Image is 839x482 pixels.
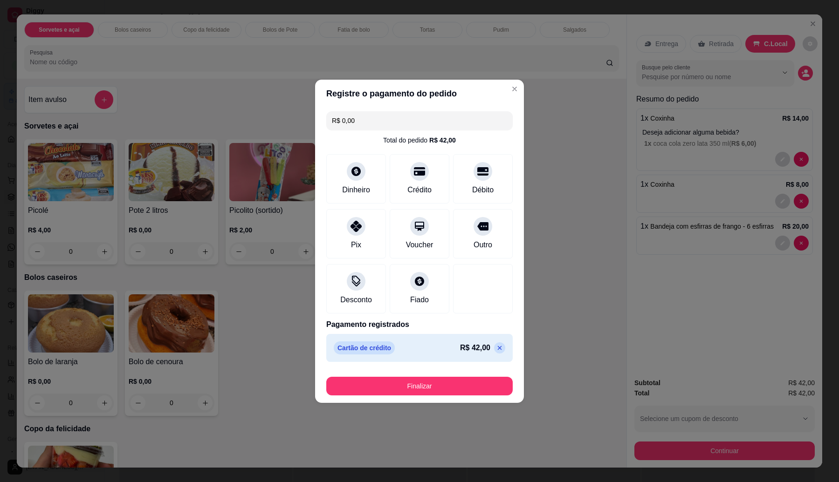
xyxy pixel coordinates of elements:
[326,377,513,395] button: Finalizar
[407,184,432,196] div: Crédito
[326,319,513,330] p: Pagamento registrados
[429,136,456,145] div: R$ 42,00
[340,294,372,305] div: Desconto
[472,184,494,196] div: Débito
[334,341,395,354] p: Cartão de crédito
[383,136,456,145] div: Total do pedido
[507,81,522,96] button: Close
[351,239,361,251] div: Pix
[342,184,370,196] div: Dinheiro
[332,111,507,130] input: Ex.: hambúrguer de cordeiro
[474,239,492,251] div: Outro
[315,80,524,108] header: Registre o pagamento do pedido
[460,342,490,353] p: R$ 42,00
[410,294,429,305] div: Fiado
[406,239,433,251] div: Voucher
